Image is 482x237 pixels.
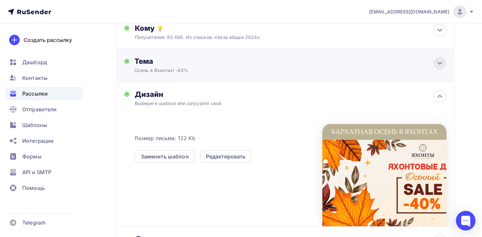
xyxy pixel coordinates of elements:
[5,103,83,116] a: Отправители
[134,134,195,142] span: Размер письма: 122 Kb
[134,100,415,107] div: Выберите шаблон или загрузите свой
[134,24,446,33] div: Кому
[134,57,264,66] div: Тема
[22,153,42,160] span: Формы
[22,90,48,98] span: Рассылки
[5,150,83,163] a: Формы
[24,36,72,44] div: Создать рассылку
[22,219,45,227] span: Telegram
[5,87,83,100] a: Рассылки
[134,34,415,41] div: Получателей: 85 496. Из списков: «база общая 2024».
[134,90,446,99] div: Дизайн
[140,153,188,160] div: Заменить шаблон
[206,153,246,160] div: Редактировать
[22,184,45,192] span: Помощь
[22,168,51,176] span: API и SMTP
[22,105,57,113] span: Отправители
[22,58,47,66] span: Дашборд
[5,71,83,84] a: Контакты
[22,121,47,129] span: Шаблоны
[22,137,54,145] span: Интеграции
[369,9,449,15] span: [EMAIL_ADDRESS][DOMAIN_NAME]
[5,119,83,132] a: Шаблоны
[134,67,251,74] div: Осень в Яхонтах! -40%
[22,74,47,82] span: Контакты
[5,56,83,69] a: Дашборд
[369,5,474,18] a: [EMAIL_ADDRESS][DOMAIN_NAME]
